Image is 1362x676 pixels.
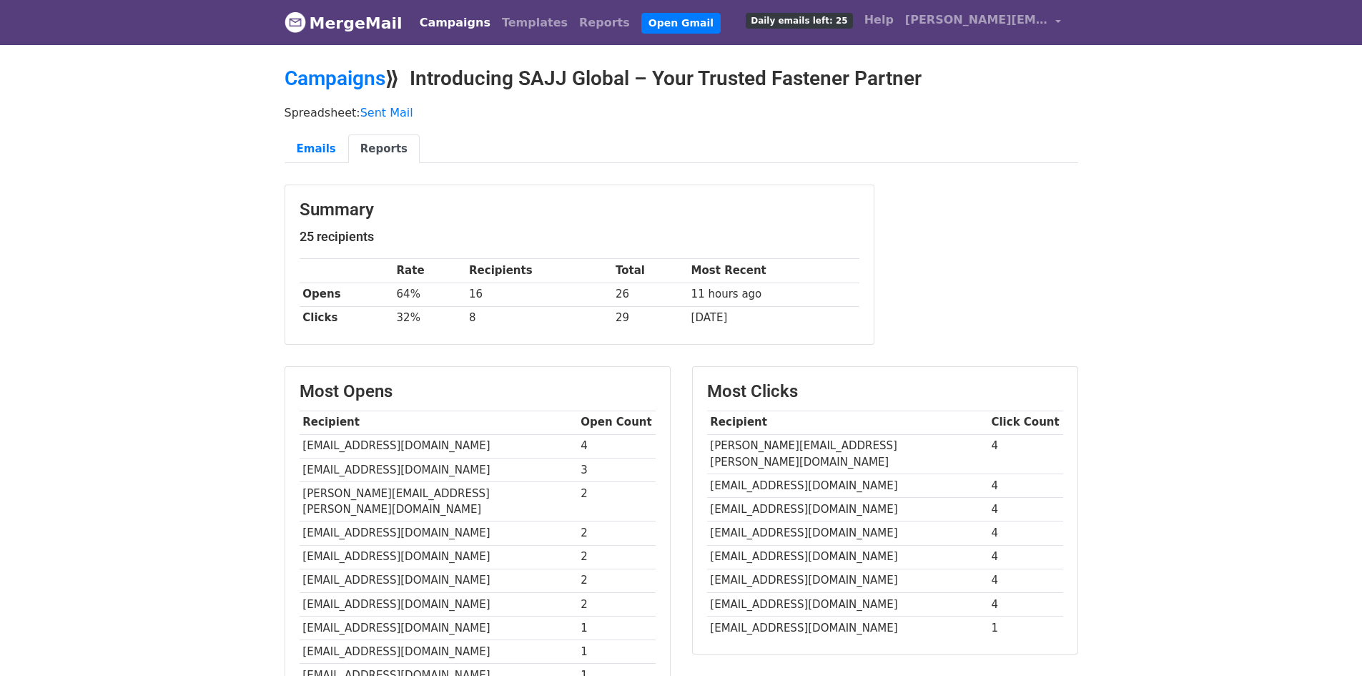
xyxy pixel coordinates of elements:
[300,521,578,545] td: [EMAIL_ADDRESS][DOMAIN_NAME]
[360,106,413,119] a: Sent Mail
[988,498,1063,521] td: 4
[578,411,656,434] th: Open Count
[578,458,656,481] td: 3
[988,592,1063,616] td: 4
[285,67,1078,91] h2: ⟫ Introducing SAJJ Global – Your Trusted Fastener Partner
[578,592,656,616] td: 2
[707,474,988,498] td: [EMAIL_ADDRESS][DOMAIN_NAME]
[300,458,578,481] td: [EMAIL_ADDRESS][DOMAIN_NAME]
[859,6,899,34] a: Help
[707,569,988,592] td: [EMAIL_ADDRESS][DOMAIN_NAME]
[300,200,859,220] h3: Summary
[414,9,496,37] a: Campaigns
[707,616,988,640] td: [EMAIL_ADDRESS][DOMAIN_NAME]
[641,13,721,34] a: Open Gmail
[688,259,859,283] th: Most Recent
[393,259,466,283] th: Rate
[746,13,852,29] span: Daily emails left: 25
[905,11,1048,29] span: [PERSON_NAME][EMAIL_ADDRESS][DOMAIN_NAME]
[285,8,403,38] a: MergeMail
[300,306,393,330] th: Clicks
[688,283,859,306] td: 11 hours ago
[578,434,656,458] td: 4
[300,569,578,592] td: [EMAIL_ADDRESS][DOMAIN_NAME]
[988,545,1063,569] td: 4
[707,592,988,616] td: [EMAIL_ADDRESS][DOMAIN_NAME]
[612,259,688,283] th: Total
[496,9,573,37] a: Templates
[612,306,688,330] td: 29
[578,616,656,640] td: 1
[988,616,1063,640] td: 1
[300,434,578,458] td: [EMAIL_ADDRESS][DOMAIN_NAME]
[393,283,466,306] td: 64%
[393,306,466,330] td: 32%
[300,481,578,521] td: [PERSON_NAME][EMAIL_ADDRESS][PERSON_NAME][DOMAIN_NAME]
[707,381,1063,402] h3: Most Clicks
[707,498,988,521] td: [EMAIL_ADDRESS][DOMAIN_NAME]
[465,283,612,306] td: 16
[465,259,612,283] th: Recipients
[285,11,306,33] img: MergeMail logo
[612,283,688,306] td: 26
[988,411,1063,434] th: Click Count
[285,134,348,164] a: Emails
[300,381,656,402] h3: Most Opens
[300,229,859,245] h5: 25 recipients
[285,105,1078,120] p: Spreadsheet:
[285,67,385,90] a: Campaigns
[573,9,636,37] a: Reports
[707,521,988,545] td: [EMAIL_ADDRESS][DOMAIN_NAME]
[707,434,988,474] td: [PERSON_NAME][EMAIL_ADDRESS][PERSON_NAME][DOMAIN_NAME]
[988,569,1063,592] td: 4
[300,411,578,434] th: Recipient
[578,481,656,521] td: 2
[707,411,988,434] th: Recipient
[740,6,858,34] a: Daily emails left: 25
[348,134,420,164] a: Reports
[707,545,988,569] td: [EMAIL_ADDRESS][DOMAIN_NAME]
[300,545,578,569] td: [EMAIL_ADDRESS][DOMAIN_NAME]
[988,474,1063,498] td: 4
[688,306,859,330] td: [DATE]
[578,545,656,569] td: 2
[465,306,612,330] td: 8
[300,640,578,663] td: [EMAIL_ADDRESS][DOMAIN_NAME]
[300,283,393,306] th: Opens
[988,434,1063,474] td: 4
[300,616,578,640] td: [EMAIL_ADDRESS][DOMAIN_NAME]
[578,569,656,592] td: 2
[899,6,1067,39] a: [PERSON_NAME][EMAIL_ADDRESS][DOMAIN_NAME]
[578,640,656,663] td: 1
[578,521,656,545] td: 2
[300,592,578,616] td: [EMAIL_ADDRESS][DOMAIN_NAME]
[988,521,1063,545] td: 4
